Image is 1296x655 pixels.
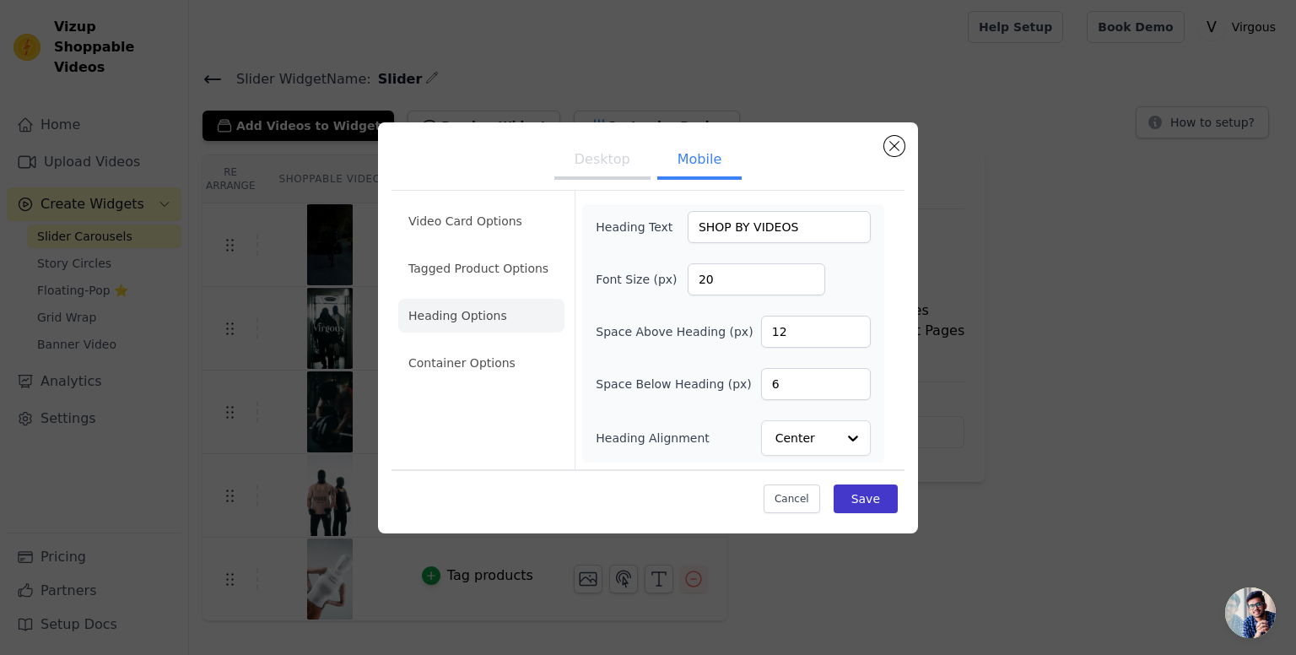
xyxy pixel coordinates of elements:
a: Open chat [1225,587,1276,638]
label: Heading Text [596,219,672,235]
label: Space Above Heading (px) [596,323,753,340]
button: Cancel [764,484,820,513]
label: Heading Alignment [596,430,712,447]
label: Font Size (px) [596,271,688,288]
label: Space Below Heading (px) [596,376,752,392]
button: Save [834,484,898,513]
button: Desktop [554,143,651,180]
li: Video Card Options [398,204,564,238]
li: Heading Options [398,299,564,333]
button: Close modal [884,136,904,156]
input: Add a heading [688,211,871,243]
button: Mobile [657,143,742,180]
li: Tagged Product Options [398,252,564,285]
li: Container Options [398,346,564,380]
